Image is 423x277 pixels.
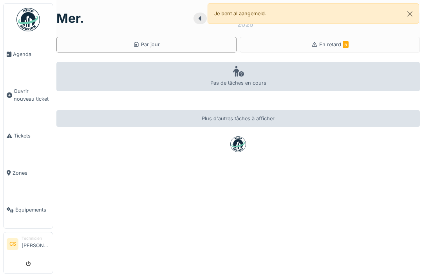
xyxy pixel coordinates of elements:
[401,4,419,24] button: Close
[14,87,50,102] span: Ouvrir nouveau ticket
[133,41,160,48] div: Par jour
[4,117,53,154] a: Tickets
[22,235,50,241] div: Technicien
[14,132,50,139] span: Tickets
[56,62,420,91] div: Pas de tâches en cours
[230,136,246,152] img: badge-BVDL4wpA.svg
[56,110,420,127] div: Plus d'autres tâches à afficher
[4,36,53,73] a: Agenda
[22,235,50,252] li: [PERSON_NAME]
[7,238,18,250] li: CS
[237,20,253,29] div: 2025
[208,3,419,24] div: Je bent al aangemeld.
[13,51,50,58] span: Agenda
[13,169,50,177] span: Zones
[319,42,349,47] span: En retard
[4,192,53,229] a: Équipements
[56,11,84,26] h1: mer.
[4,73,53,118] a: Ouvrir nouveau ticket
[7,235,50,254] a: CS Technicien[PERSON_NAME]
[343,41,349,48] span: 5
[15,206,50,214] span: Équipements
[16,8,40,31] img: Badge_color-CXgf-gQk.svg
[4,154,53,192] a: Zones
